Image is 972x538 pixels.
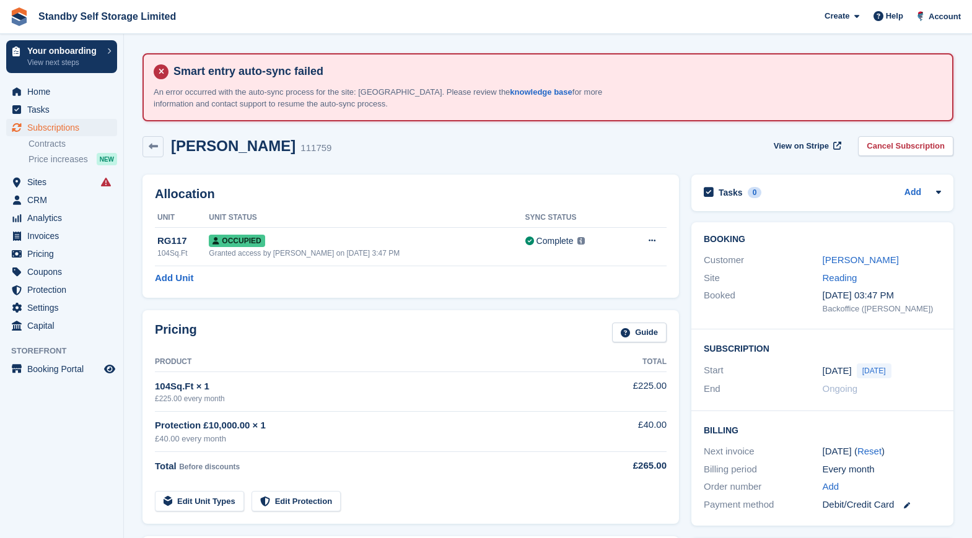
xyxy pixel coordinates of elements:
[589,411,667,451] td: £40.00
[825,10,849,22] span: Create
[929,11,961,23] span: Account
[28,138,117,150] a: Contracts
[27,83,102,100] span: Home
[27,227,102,245] span: Invoices
[823,383,858,394] span: Ongoing
[904,186,921,200] a: Add
[857,446,882,456] a: Reset
[6,83,117,100] a: menu
[823,462,942,477] div: Every month
[209,208,525,228] th: Unit Status
[612,323,667,343] a: Guide
[28,154,88,165] span: Price increases
[179,462,240,471] span: Before discounts
[27,317,102,334] span: Capital
[6,317,117,334] a: menu
[155,380,589,394] div: 104Sq.Ft × 1
[27,281,102,298] span: Protection
[748,187,762,198] div: 0
[27,57,101,68] p: View next steps
[155,187,667,201] h2: Allocation
[27,46,101,55] p: Your onboarding
[6,360,117,378] a: menu
[27,299,102,316] span: Settings
[769,136,844,157] a: View on Stripe
[102,362,117,376] a: Preview store
[6,40,117,73] a: Your onboarding View next steps
[27,245,102,262] span: Pricing
[6,227,117,245] a: menu
[6,245,117,262] a: menu
[209,248,525,259] div: Granted access by [PERSON_NAME] on [DATE] 3:47 PM
[589,459,667,473] div: £265.00
[510,87,572,97] a: knowledge base
[171,137,296,154] h2: [PERSON_NAME]
[97,153,117,165] div: NEW
[6,263,117,280] a: menu
[857,363,891,378] span: [DATE]
[823,272,857,283] a: Reading
[27,101,102,118] span: Tasks
[209,235,265,247] span: Occupied
[155,271,193,285] a: Add Unit
[155,491,244,511] a: Edit Unit Types
[6,173,117,191] a: menu
[169,64,942,79] h4: Smart entry auto-sync failed
[774,140,829,152] span: View on Stripe
[154,86,618,110] p: An error occurred with the auto-sync process for the site: [GEOGRAPHIC_DATA]. Please review the f...
[577,237,585,245] img: icon-info-grey-7440780725fd019a000dd9b08b2336e03edf1995a4989e88bcd33f0948082b44.svg
[155,323,197,343] h2: Pricing
[914,10,927,22] img: Glenn Fisher
[6,299,117,316] a: menu
[157,234,209,248] div: RG117
[704,498,823,512] div: Payment method
[6,281,117,298] a: menu
[28,152,117,166] a: Price increases NEW
[155,352,589,372] th: Product
[886,10,903,22] span: Help
[27,263,102,280] span: Coupons
[6,101,117,118] a: menu
[33,6,181,27] a: Standby Self Storage Limited
[704,462,823,477] div: Billing period
[6,119,117,136] a: menu
[719,187,743,198] h2: Tasks
[27,119,102,136] span: Subscriptions
[155,461,177,471] span: Total
[6,209,117,227] a: menu
[704,423,941,436] h2: Billing
[155,208,209,228] th: Unit
[704,235,941,245] h2: Booking
[823,364,852,378] time: 2025-10-01 00:00:00 UTC
[525,208,624,228] th: Sync Status
[589,372,667,411] td: £225.00
[823,498,942,512] div: Debit/Credit Card
[155,419,589,433] div: Protection £10,000.00 × 1
[155,433,589,445] div: £40.00 every month
[155,393,589,404] div: £225.00 every month
[300,141,331,155] div: 111759
[704,382,823,396] div: End
[823,303,942,315] div: Backoffice ([PERSON_NAME])
[6,191,117,209] a: menu
[704,289,823,315] div: Booked
[858,136,953,157] a: Cancel Subscription
[589,352,667,372] th: Total
[704,363,823,378] div: Start
[704,271,823,285] div: Site
[823,480,839,494] a: Add
[27,173,102,191] span: Sites
[27,360,102,378] span: Booking Portal
[823,289,942,303] div: [DATE] 03:47 PM
[704,445,823,459] div: Next invoice
[101,177,111,187] i: Smart entry sync failures have occurred
[536,235,574,248] div: Complete
[157,248,209,259] div: 104Sq.Ft
[704,253,823,267] div: Customer
[10,7,28,26] img: stora-icon-8386f47178a22dfd0bd8f6a31ec36ba5ce8667c1dd55bd0f319d3a0aa187defe.svg
[704,480,823,494] div: Order number
[11,345,123,357] span: Storefront
[823,254,899,265] a: [PERSON_NAME]
[823,445,942,459] div: [DATE] ( )
[27,209,102,227] span: Analytics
